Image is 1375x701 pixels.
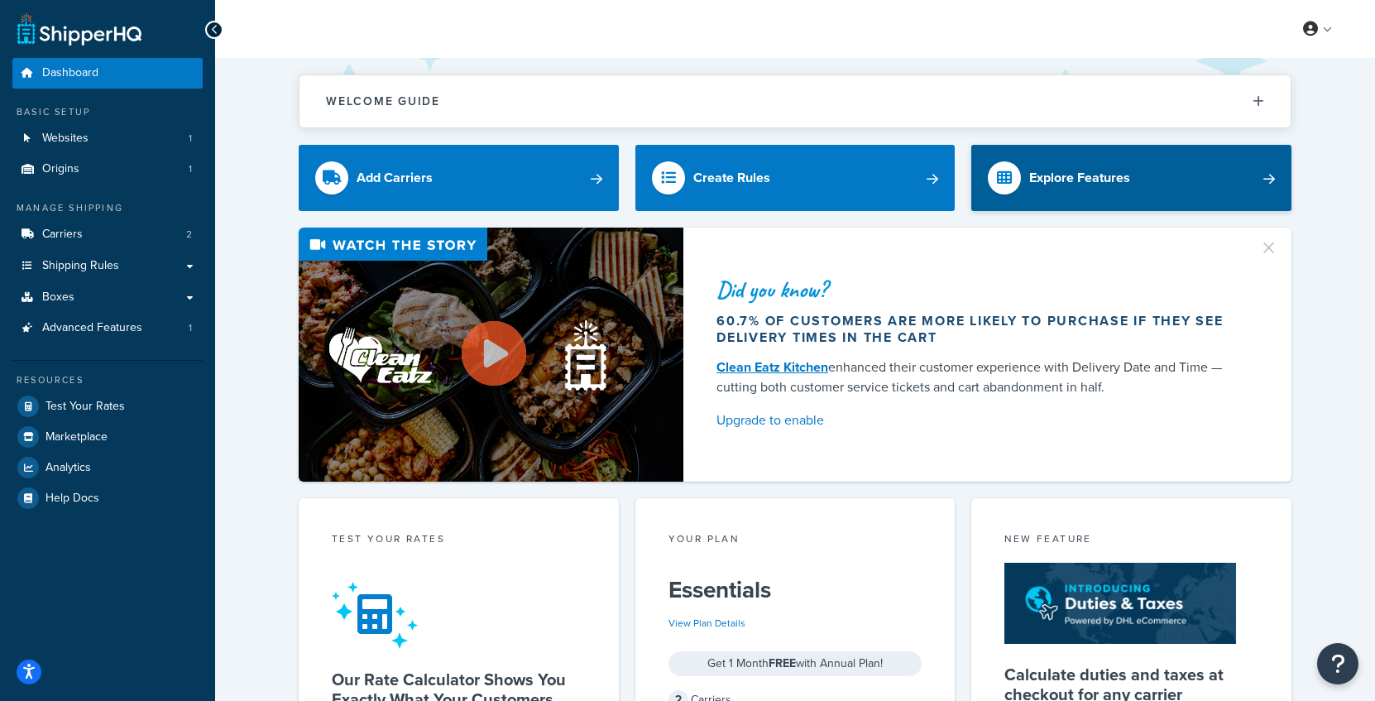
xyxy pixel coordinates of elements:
li: Websites [12,123,203,154]
a: Add Carriers [299,145,619,211]
li: Advanced Features [12,313,203,343]
a: Test Your Rates [12,391,203,421]
div: enhanced their customer experience with Delivery Date and Time — cutting both customer service ti... [716,358,1239,397]
div: Test your rates [332,531,586,550]
li: Origins [12,154,203,185]
strong: FREE [769,655,796,672]
div: Add Carriers [357,166,433,190]
span: 1 [189,162,192,176]
div: 60.7% of customers are more likely to purchase if they see delivery times in the cart [716,313,1239,346]
span: 2 [186,228,192,242]
button: Welcome Guide [299,75,1291,127]
a: Clean Eatz Kitchen [716,358,828,377]
div: Basic Setup [12,105,203,119]
div: Manage Shipping [12,201,203,215]
div: Explore Features [1029,166,1130,190]
span: Carriers [42,228,83,242]
a: Advanced Features1 [12,313,203,343]
a: Help Docs [12,483,203,513]
div: Create Rules [693,166,770,190]
a: Origins1 [12,154,203,185]
h2: Welcome Guide [326,95,440,108]
span: Origins [42,162,79,176]
div: Your Plan [668,531,922,550]
span: Advanced Features [42,321,142,335]
span: Boxes [42,290,74,305]
a: Create Rules [635,145,956,211]
a: Neutral [130,73,201,101]
a: Boxes [12,282,203,313]
a: Analytics [12,453,203,483]
div: Get 1 Month with Annual Plan! [668,651,922,676]
button: Open Resource Center [1317,643,1358,684]
a: Shipping Rules [12,251,203,281]
span: Dashboard [42,66,98,80]
a: Upgrade to enable [716,409,1239,432]
h5: Essentials [668,577,922,603]
a: Unhappy [31,73,110,101]
a: Websites1 [12,123,203,154]
span: Websites [42,132,89,146]
a: View Plan Details [668,616,745,631]
div: New Feature [1004,531,1258,550]
span: 1 [189,132,192,146]
img: Video thumbnail [299,228,683,482]
span: Analytics [46,461,91,475]
a: Dashboard [12,58,203,89]
span: Shipping Rules [42,259,119,273]
span: How would you rate your experience using ShipperHQ? [78,20,254,59]
span: 1 [189,321,192,335]
span: Test Your Rates [46,400,125,414]
div: Did you know? [716,278,1239,301]
span: Help Docs [46,492,99,506]
a: Happy [221,73,286,101]
div: Resources [12,373,203,387]
a: Marketplace [12,422,203,452]
a: Carriers2 [12,219,203,250]
a: Explore Features [971,145,1291,211]
li: Carriers [12,219,203,250]
span: Marketplace [46,430,108,444]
